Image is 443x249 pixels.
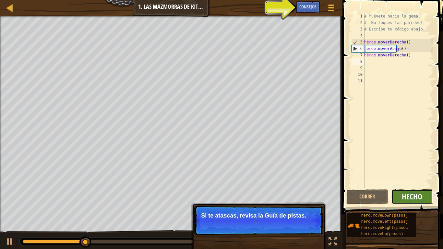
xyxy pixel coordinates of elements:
button: Hecho [391,189,433,204]
font: hero.moveUp(pasos) [361,232,403,236]
button: Alterna pantalla completa. [326,236,339,249]
font: Hecho [402,191,422,202]
font: Consejos [299,4,317,10]
font: 4 [360,33,363,38]
font: 5 [360,40,363,44]
font: 9 [360,66,363,70]
font: 8 [360,59,363,64]
font: 10 [358,72,363,77]
button: Mostrar menú del juego [323,1,339,17]
font: 7 [360,53,363,57]
font: Si te atascas, revisa la Guía de pistas. [201,212,306,219]
font: hero.moveDown(pasos) [361,213,408,218]
font: hero.moveLeft(pasos) [361,219,408,224]
font: 11 [358,79,363,83]
img: portrait.png [347,219,360,232]
font: 2 [360,20,363,25]
button: Correr [346,189,388,204]
font: 6 [360,46,363,51]
font: 1 [360,14,363,18]
font: hero.moveRight(pasos) [361,226,410,230]
font: 3 [360,27,363,31]
button: Ctrl + P: Play [3,236,16,249]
